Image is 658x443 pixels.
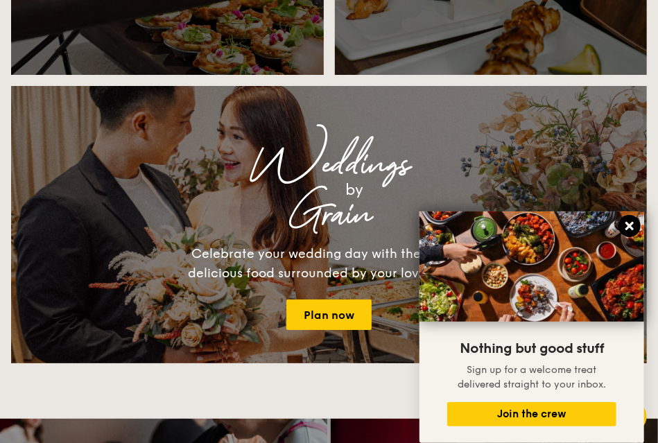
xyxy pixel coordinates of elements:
img: DSC07876-Edit02-Large.jpeg [419,211,644,322]
div: Weddings [63,153,596,177]
button: Close [618,215,641,237]
div: Grain [63,202,596,227]
span: Nothing but good stuff [460,340,604,357]
div: by [114,177,596,202]
button: Join the crew [447,402,616,426]
span: Sign up for a welcome treat delivered straight to your inbox. [458,364,606,390]
a: Plan now [286,299,372,330]
div: Celebrate your wedding day with the bliss of delicious food surrounded by your loved ones. [173,244,485,283]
